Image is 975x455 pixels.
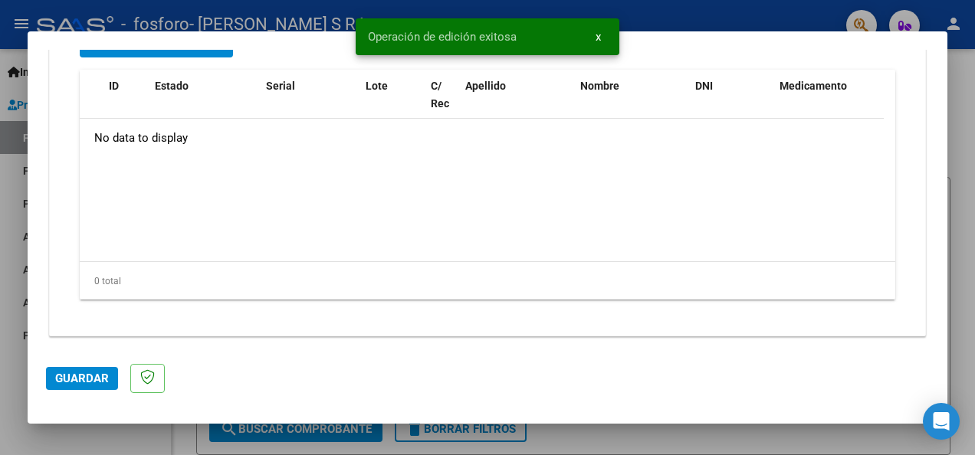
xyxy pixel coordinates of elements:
[368,29,517,44] span: Operación de edición exitosa
[80,262,895,300] div: 0 total
[103,70,149,120] datatable-header-cell: ID
[50,22,925,336] div: TRAZABILIDAD ANMAT
[583,23,613,51] button: x
[260,70,359,120] datatable-header-cell: Serial
[465,80,506,92] span: Apellido
[596,30,601,44] span: x
[359,70,425,120] datatable-header-cell: Lote
[580,80,619,92] span: Nombre
[55,372,109,385] span: Guardar
[80,119,884,157] div: No data to display
[574,70,689,120] datatable-header-cell: Nombre
[109,80,119,92] span: ID
[780,80,847,92] span: Medicamento
[46,367,118,390] button: Guardar
[459,70,574,120] datatable-header-cell: Apellido
[366,80,388,92] span: Lote
[425,70,459,120] datatable-header-cell: C/ Rec
[431,80,449,110] span: C/ Rec
[266,80,295,92] span: Serial
[923,403,960,440] div: Open Intercom Messenger
[149,70,260,120] datatable-header-cell: Estado
[773,70,888,120] datatable-header-cell: Medicamento
[695,80,713,92] span: DNI
[689,70,773,120] datatable-header-cell: DNI
[155,80,189,92] span: Estado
